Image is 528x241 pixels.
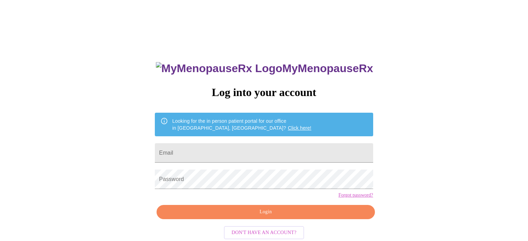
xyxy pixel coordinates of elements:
a: Don't have an account? [222,229,306,235]
span: Login [165,208,367,216]
button: Don't have an account? [224,226,304,240]
button: Login [157,205,375,219]
a: Forgot password? [338,192,373,198]
img: MyMenopauseRx Logo [156,62,282,75]
a: Click here! [288,125,311,131]
h3: MyMenopauseRx [156,62,373,75]
h3: Log into your account [155,86,373,99]
span: Don't have an account? [232,229,296,237]
div: Looking for the in person patient portal for our office in [GEOGRAPHIC_DATA], [GEOGRAPHIC_DATA]? [172,115,311,134]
